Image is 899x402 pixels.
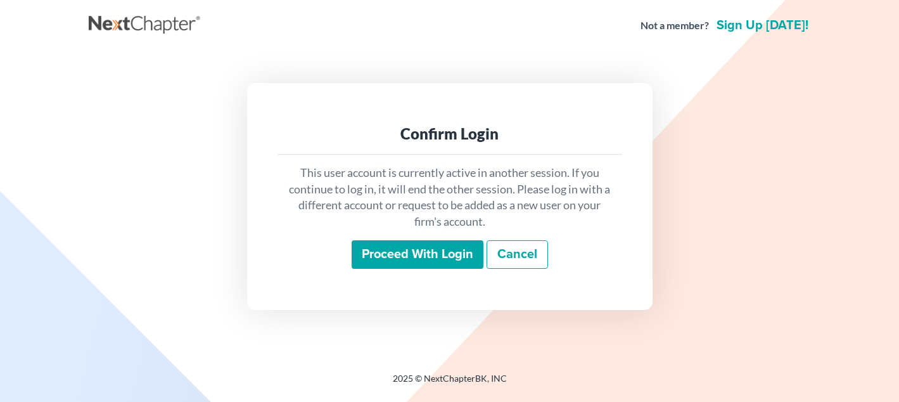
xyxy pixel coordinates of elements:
a: Cancel [487,240,548,269]
div: 2025 © NextChapterBK, INC [89,372,811,395]
p: This user account is currently active in another session. If you continue to log in, it will end ... [288,165,612,230]
input: Proceed with login [352,240,483,269]
strong: Not a member? [641,18,709,33]
div: Confirm Login [288,124,612,144]
a: Sign up [DATE]! [714,19,811,32]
